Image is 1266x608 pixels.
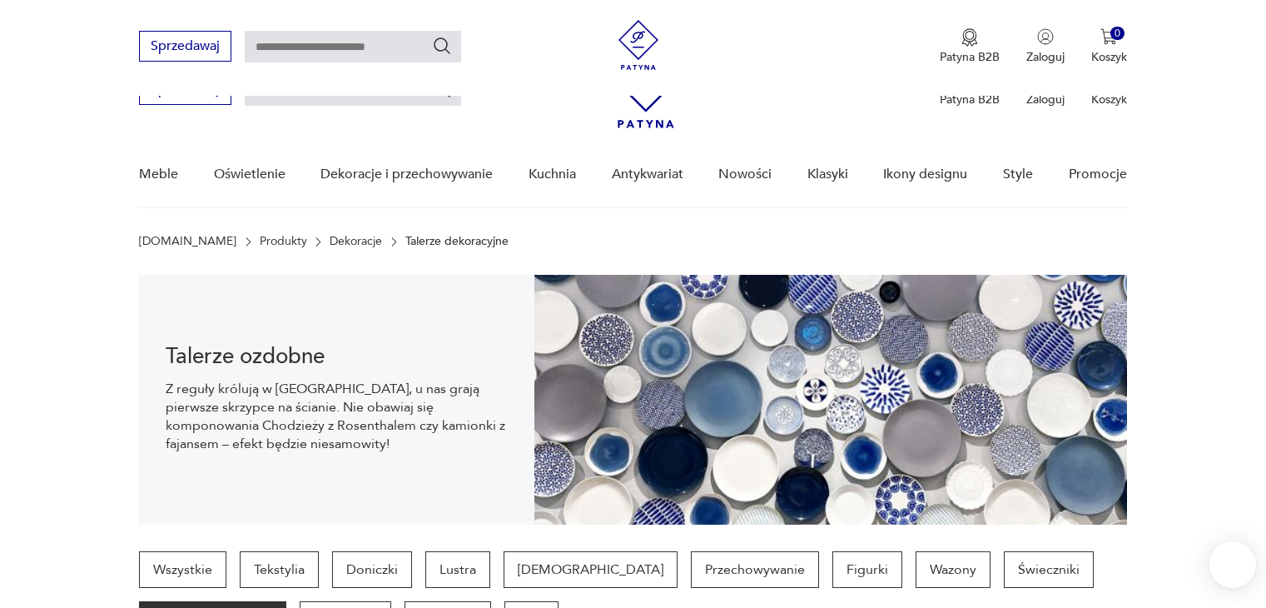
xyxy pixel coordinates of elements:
[883,142,967,207] a: Ikony designu
[807,142,848,207] a: Klasyki
[432,36,452,56] button: Szukaj
[139,551,226,588] a: Wszystkie
[1091,49,1127,65] p: Koszyk
[940,49,1000,65] p: Patyna B2B
[1091,28,1127,65] button: 0Koszyk
[425,551,490,588] a: Lustra
[1004,551,1094,588] a: Świeczniki
[691,551,819,588] a: Przechowywanie
[1091,92,1127,107] p: Koszyk
[529,142,576,207] a: Kuchnia
[916,551,990,588] a: Wazony
[166,380,508,453] p: Z reguły królują w [GEOGRAPHIC_DATA], u nas grają pierwsze skrzypce na ścianie. Nie obawiaj się k...
[504,551,678,588] a: [DEMOGRAPHIC_DATA]
[940,28,1000,65] button: Patyna B2B
[1209,541,1256,588] iframe: Smartsupp widget button
[1069,142,1127,207] a: Promocje
[240,551,319,588] a: Tekstylia
[961,28,978,47] img: Ikona medalu
[139,142,178,207] a: Meble
[534,275,1127,525] img: b5931c5a27f239c65a45eae948afacbd.jpg
[832,551,902,588] a: Figurki
[332,551,412,588] a: Doniczki
[940,92,1000,107] p: Patyna B2B
[1026,28,1065,65] button: Zaloguj
[139,31,231,62] button: Sprzedawaj
[1026,49,1065,65] p: Zaloguj
[1110,27,1125,41] div: 0
[613,20,663,70] img: Patyna - sklep z meblami i dekoracjami vintage
[260,235,307,248] a: Produkty
[1003,142,1033,207] a: Style
[1037,28,1054,45] img: Ikonka użytkownika
[1026,92,1065,107] p: Zaloguj
[405,235,509,248] p: Talerze dekoracyjne
[139,42,231,53] a: Sprzedawaj
[330,235,382,248] a: Dekoracje
[214,142,285,207] a: Oświetlenie
[166,346,508,366] h1: Talerze ozdobne
[718,142,772,207] a: Nowości
[139,235,236,248] a: [DOMAIN_NAME]
[1100,28,1117,45] img: Ikona koszyka
[320,142,493,207] a: Dekoracje i przechowywanie
[940,28,1000,65] a: Ikona medaluPatyna B2B
[139,85,231,97] a: Sprzedawaj
[612,142,683,207] a: Antykwariat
